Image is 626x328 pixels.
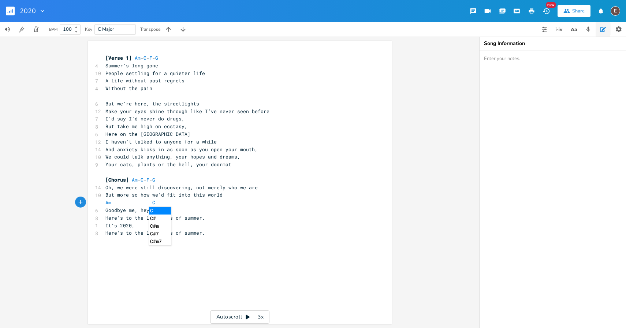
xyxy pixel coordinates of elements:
span: Am [105,199,111,206]
li: C#7 [149,230,171,238]
div: 3x [254,310,267,324]
span: Goodbye me, hey me; [105,207,161,213]
button: New [539,4,554,18]
span: [Verse 1] [105,55,132,61]
span: C [141,176,144,183]
span: Am [132,176,138,183]
span: Make your eyes shine through like I’ve never seen before [105,108,269,115]
span: Here on the [GEOGRAPHIC_DATA] [105,131,190,137]
span: I’d say I’d never do drugs, [105,115,185,122]
div: Transpose [140,27,160,31]
div: New [546,2,556,8]
span: G [152,176,155,183]
span: Your cats, plants or the hell, your doormat [105,161,231,168]
span: Am [135,55,141,61]
span: But take me high on ecstasy, [105,123,187,130]
div: Key [85,27,92,31]
span: Summer’s long gone [105,62,158,69]
span: I haven’t talked to anyone for a while [105,138,217,145]
span: And anxiety kicks in as soon as you open your mouth, [105,146,258,153]
span: But we’re here, the streetlights [105,100,199,107]
span: People settling for a quieter life [105,70,205,77]
span: C [144,55,146,61]
span: G [155,55,158,61]
span: But more so how we’d fit into this world [105,191,223,198]
span: We could talk anything, your hopes and dreams, [105,153,240,160]
span: A life without past regrets [105,77,185,84]
button: Share [558,5,590,17]
span: Here’s to the last days of summer. [105,215,205,221]
span: C Major [98,26,114,33]
span: C [152,199,155,206]
div: Autoscroll [210,310,269,324]
span: [Chorus] [105,176,129,183]
li: C# [149,215,171,222]
li: C [149,207,171,215]
span: Here’s to the last days of summer. [105,230,205,236]
li: C#m7 [149,238,171,245]
span: 2020 [20,8,36,14]
div: Song Information [484,41,622,46]
li: C#m [149,222,171,230]
span: Without the pain [105,85,152,92]
button: E [611,3,620,19]
span: F [146,176,149,183]
div: BPM [49,27,57,31]
span: - - - [105,55,161,61]
span: Oh, we were still discovering, not merely who we are [105,184,258,191]
span: - - - [105,176,158,183]
span: F [149,55,152,61]
div: Share [572,8,585,14]
div: edward [611,6,620,16]
span: It’s 2020, [105,222,135,229]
